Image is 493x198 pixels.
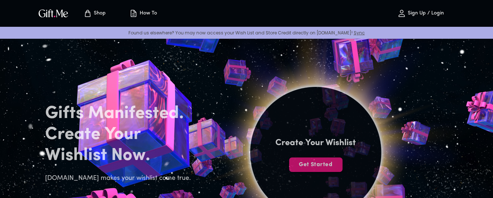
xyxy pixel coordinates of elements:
img: how-to.svg [129,9,138,18]
button: Get Started [289,157,343,172]
h6: [DOMAIN_NAME] makes your wishlist come true. [45,173,195,184]
button: How To [123,2,163,25]
h2: Wishlist Now. [45,145,195,166]
h2: Create Your [45,124,195,145]
img: GiftMe Logo [37,8,70,18]
span: Get Started [289,161,343,169]
a: Sync [354,30,365,36]
p: How To [138,10,157,17]
button: GiftMe Logo [36,9,70,18]
p: Found us elsewhere? You may now access your Wish List and Store Credit directly on [DOMAIN_NAME]! [6,30,487,36]
h2: Gifts Manifested. [45,103,195,124]
h4: Create Your Wishlist [275,137,356,149]
button: Store page [75,2,114,25]
p: Sign Up / Login [406,10,444,17]
button: Sign Up / Login [384,2,457,25]
p: Shop [92,10,106,17]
